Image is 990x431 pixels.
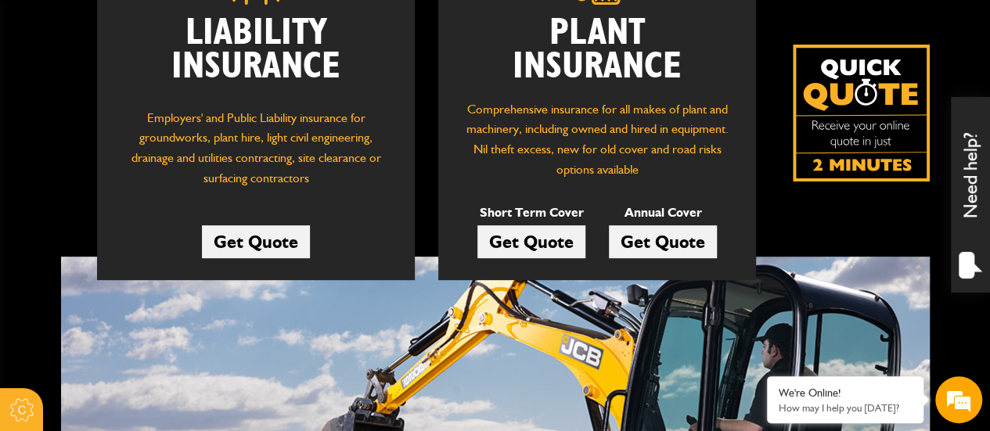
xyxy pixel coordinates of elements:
a: Get Quote [477,225,585,258]
a: Get Quote [202,225,310,258]
div: We're Online! [779,386,912,400]
p: Employers' and Public Liability insurance for groundworks, plant hire, light civil engineering, d... [121,108,391,196]
p: Comprehensive insurance for all makes of plant and machinery, including owned and hired in equipm... [462,99,733,179]
p: How may I help you today? [779,402,912,414]
p: Short Term Cover [477,203,585,223]
a: Get your insurance quote isn just 2-minutes [793,45,930,181]
p: Annual Cover [609,203,717,223]
h2: Liability Insurance [121,16,391,92]
img: Quick Quote [793,45,930,181]
div: Need help? [951,97,990,293]
a: Get Quote [609,225,717,258]
h2: Plant Insurance [462,16,733,84]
